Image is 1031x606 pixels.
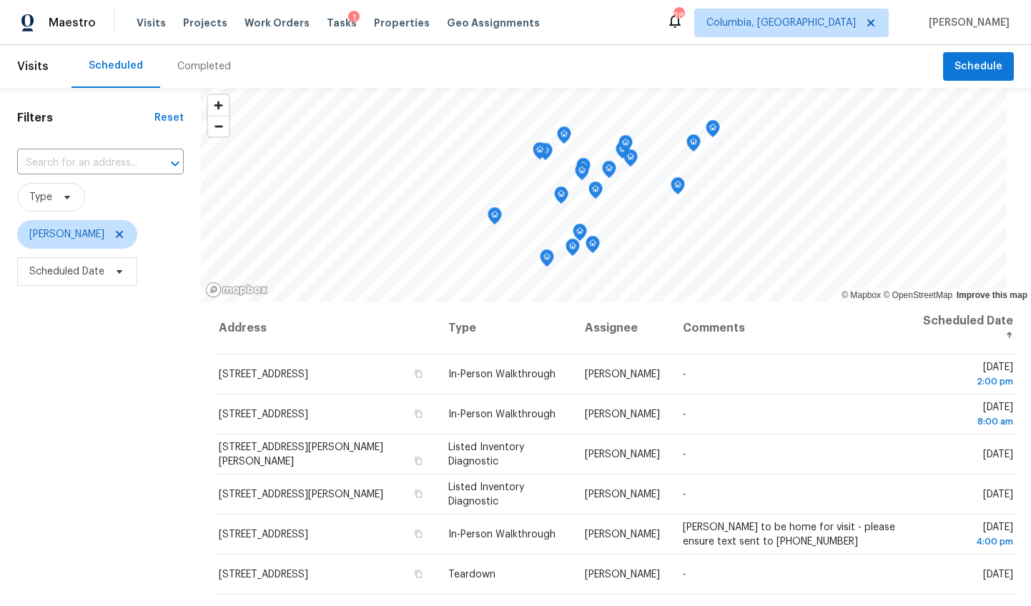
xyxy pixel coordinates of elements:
[883,290,952,300] a: OpenStreetMap
[588,182,603,204] div: Map marker
[17,111,154,125] h1: Filters
[448,570,495,580] span: Teardown
[573,302,671,354] th: Assignee
[706,120,720,142] div: Map marker
[219,570,308,580] span: [STREET_ADDRESS]
[201,88,1007,302] canvas: Map
[585,530,660,540] span: [PERSON_NAME]
[29,190,52,204] span: Type
[208,116,229,136] button: Zoom out
[573,224,587,246] div: Map marker
[922,374,1013,389] div: 2:00 pm
[943,52,1014,81] button: Schedule
[219,530,308,540] span: [STREET_ADDRESS]
[137,16,166,30] span: Visits
[586,236,600,258] div: Map marker
[165,154,185,174] button: Open
[683,522,895,547] span: [PERSON_NAME] to be home for visit - please ensure text sent to [PHONE_NUMBER]
[922,362,1013,389] span: [DATE]
[683,449,686,460] span: -
[448,369,556,379] span: In-Person Walkthrough
[205,282,268,298] a: Mapbox homepage
[533,142,547,164] div: Map marker
[623,149,638,172] div: Map marker
[540,249,554,272] div: Map marker
[683,369,686,379] span: -
[448,482,524,507] span: Listed Inventory Diagnostic
[219,490,383,500] span: [STREET_ADDRESS][PERSON_NAME]
[922,402,1013,429] span: [DATE]
[922,535,1013,549] div: 4:00 pm
[448,442,524,467] span: Listed Inventory Diagnostic
[671,177,685,199] div: Map marker
[671,302,910,354] th: Comments
[413,454,425,467] button: Copy Address
[683,490,686,500] span: -
[17,51,49,82] span: Visits
[447,16,540,30] span: Geo Assignments
[183,16,227,30] span: Projects
[49,16,96,30] span: Maestro
[983,570,1013,580] span: [DATE]
[448,409,556,419] span: In-Person Walkthrough
[683,570,686,580] span: -
[923,16,1010,30] span: [PERSON_NAME]
[910,302,1014,354] th: Scheduled Date ↑
[448,530,556,540] span: In-Person Walkthrough
[618,135,633,157] div: Map marker
[706,16,856,30] span: Columbia, [GEOGRAPHIC_DATA]
[29,227,104,242] span: [PERSON_NAME]
[616,141,630,164] div: Map marker
[208,95,229,116] button: Zoom in
[922,522,1013,549] span: [DATE]
[29,264,104,279] span: Scheduled Date
[686,134,701,157] div: Map marker
[585,449,660,460] span: [PERSON_NAME]
[674,9,684,23] div: 28
[348,11,360,25] div: 1
[177,59,231,74] div: Completed
[413,487,425,500] button: Copy Address
[219,369,308,379] span: [STREET_ADDRESS]
[413,527,425,540] button: Copy Address
[413,567,425,580] button: Copy Address
[842,290,881,300] a: Mapbox
[374,16,430,30] span: Properties
[218,302,436,354] th: Address
[219,409,308,419] span: [STREET_ADDRESS]
[17,152,144,174] input: Search for an address...
[575,163,589,185] div: Map marker
[566,239,580,261] div: Map marker
[585,369,660,379] span: [PERSON_NAME]
[557,126,571,149] div: Map marker
[413,367,425,380] button: Copy Address
[327,18,357,28] span: Tasks
[154,111,184,125] div: Reset
[585,570,660,580] span: [PERSON_NAME]
[219,442,383,467] span: [STREET_ADDRESS][PERSON_NAME][PERSON_NAME]
[983,449,1013,460] span: [DATE]
[576,158,591,180] div: Map marker
[89,59,143,73] div: Scheduled
[683,409,686,419] span: -
[437,302,573,354] th: Type
[245,16,310,30] span: Work Orders
[413,407,425,420] button: Copy Address
[922,414,1013,429] div: 8:00 am
[983,490,1013,500] span: [DATE]
[954,58,1002,76] span: Schedule
[602,161,616,183] div: Map marker
[554,187,568,209] div: Map marker
[585,490,660,500] span: [PERSON_NAME]
[585,409,660,419] span: [PERSON_NAME]
[957,290,1027,300] a: Improve this map
[488,207,502,229] div: Map marker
